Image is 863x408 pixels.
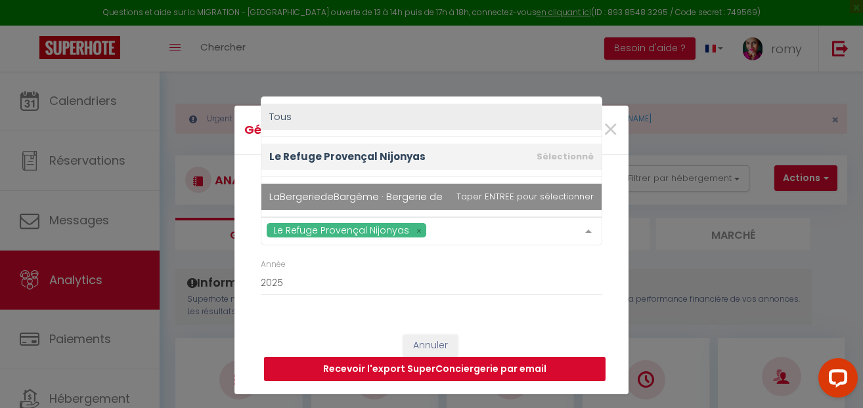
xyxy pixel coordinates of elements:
[261,258,286,271] label: Année
[403,335,458,357] button: Annuler
[269,150,426,163] span: Le Refuge Provençal Nijonyas
[602,116,619,144] button: Close
[269,110,292,123] span: Tous
[244,121,488,139] h4: Génération SuperConciergerie
[269,190,544,203] span: LaBergeriedeBargème · Bergerie de charme Haut Var ***
[808,353,863,408] iframe: LiveChat chat widget
[264,357,606,382] button: Recevoir l'export SuperConciergerie par email
[602,110,619,150] span: ×
[273,224,409,237] span: Le Refuge Provençal Nijonyas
